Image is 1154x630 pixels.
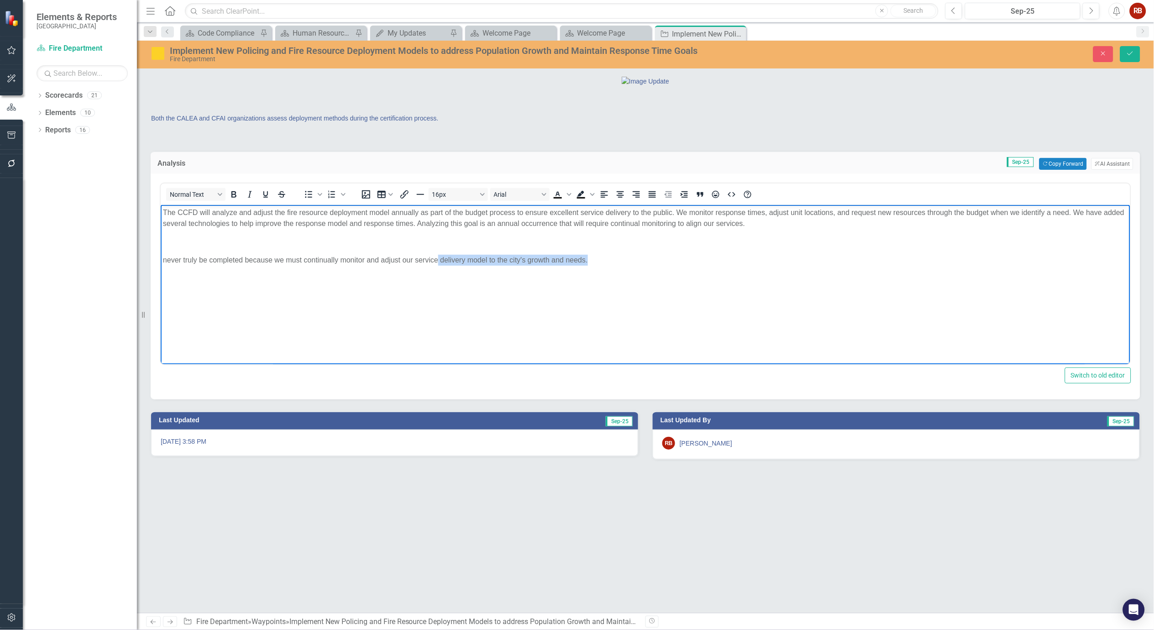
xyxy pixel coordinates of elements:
[662,437,675,450] div: RB
[151,114,1140,123] p: Both the CALEA and CFAI organizations assess deployment methods during the certification process.
[692,188,708,201] button: Blockquote
[494,191,539,198] span: Arial
[252,617,286,626] a: Waypoints
[891,5,936,17] button: Search
[645,188,660,201] button: Justify
[157,159,334,168] h3: Analysis
[904,7,923,14] span: Search
[170,46,712,56] div: Implement New Policing and Fire Resource Deployment Models to address Population Growth and Maint...
[87,92,102,100] div: 21
[597,188,612,201] button: Align left
[161,205,1130,364] iframe: Rich Text Area
[388,27,448,39] div: My Updates
[151,46,165,61] img: In Progress or Needs Work
[183,27,258,39] a: Code Compliance
[185,3,939,19] input: Search ClearPoint...
[5,10,21,26] img: ClearPoint Strategy
[1065,367,1131,383] button: Switch to old editor
[159,417,440,424] h3: Last Updated
[1123,599,1145,621] div: Open Intercom Messenger
[372,27,448,39] a: My Updates
[45,108,76,118] a: Elements
[573,188,596,201] div: Background color Black
[968,6,1077,17] div: Sep-25
[483,27,554,39] div: Welcome Page
[677,188,692,201] button: Increase indent
[680,439,732,448] div: [PERSON_NAME]
[226,188,241,201] button: Bold
[622,77,669,86] img: Image Update
[37,11,117,22] span: Elements & Reports
[1007,157,1034,167] span: Sep-25
[550,188,573,201] div: Text color Black
[37,65,128,81] input: Search Below...
[37,43,128,54] a: Fire Department
[301,188,324,201] div: Bullet list
[1107,416,1134,426] span: Sep-25
[490,188,550,201] button: Font Arial
[661,417,966,424] h3: Last Updated By
[1039,158,1086,170] button: Copy Forward
[170,191,215,198] span: Normal Text
[324,188,347,201] div: Numbered list
[724,188,740,201] button: HTML Editor
[183,617,639,627] div: » »
[661,188,676,201] button: Decrease indent
[293,27,353,39] div: Human Resources Analytics Dashboard
[274,188,289,201] button: Strikethrough
[45,125,71,136] a: Reports
[358,188,374,201] button: Insert image
[413,188,428,201] button: Horizontal line
[606,416,633,426] span: Sep-25
[397,188,412,201] button: Insert/edit link
[289,617,708,626] div: Implement New Policing and Fire Resource Deployment Models to address Population Growth and Maint...
[1130,3,1146,19] button: RB
[965,3,1081,19] button: Sep-25
[75,126,90,134] div: 16
[80,109,95,117] div: 10
[278,27,353,39] a: Human Resources Analytics Dashboard
[708,188,724,201] button: Emojis
[1091,158,1133,170] button: AI Assistant
[196,617,248,626] a: Fire Department
[37,22,117,30] small: [GEOGRAPHIC_DATA]
[166,188,226,201] button: Block Normal Text
[629,188,644,201] button: Align right
[672,28,744,40] div: Implement New Policing and Fire Resource Deployment Models to address Population Growth and Maint...
[45,90,83,101] a: Scorecards
[374,188,396,201] button: Table
[170,56,712,63] div: Fire Department
[740,188,755,201] button: Help
[151,430,638,456] div: [DATE] 3:58 PM
[429,188,488,201] button: Font size 16px
[467,27,554,39] a: Welcome Page
[258,188,273,201] button: Underline
[562,27,649,39] a: Welcome Page
[242,188,257,201] button: Italic
[577,27,649,39] div: Welcome Page
[198,27,258,39] div: Code Compliance
[613,188,628,201] button: Align center
[432,191,477,198] span: 16px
